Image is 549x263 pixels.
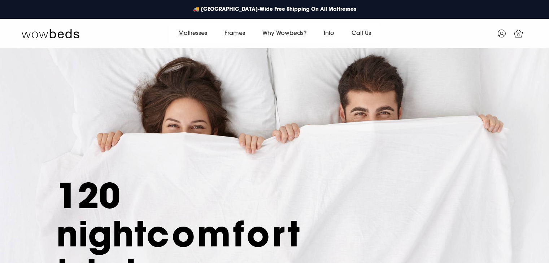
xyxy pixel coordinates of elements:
span: 0 [515,32,522,39]
a: Mattresses [170,23,216,44]
a: 0 [509,24,527,43]
img: Wow Beds Logo [22,28,79,39]
a: Frames [216,23,254,44]
a: 🚚 [GEOGRAPHIC_DATA]-Wide Free Shipping On All Mattresses [189,2,360,17]
a: Why Wowbeds? [254,23,315,44]
a: Call Us [343,23,380,44]
a: Info [315,23,343,44]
